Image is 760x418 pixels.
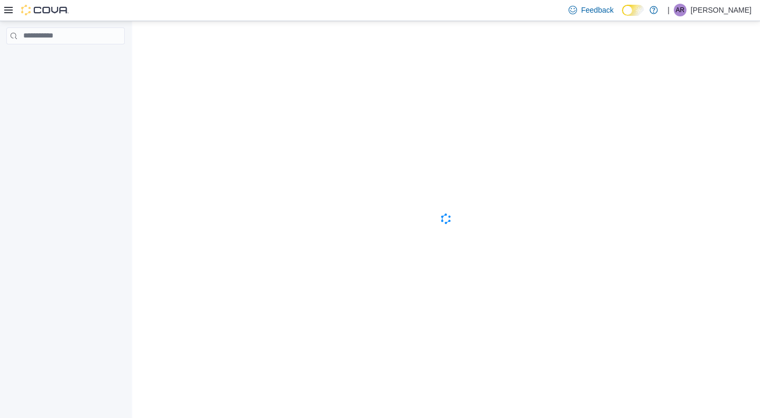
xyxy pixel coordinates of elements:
span: Feedback [581,5,614,15]
nav: Complex example [6,47,125,72]
p: | [667,4,670,16]
p: [PERSON_NAME] [691,4,752,16]
div: andrew rhodes [674,4,686,16]
input: Dark Mode [622,5,644,16]
span: ar [676,4,685,16]
img: Cova [21,5,69,15]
